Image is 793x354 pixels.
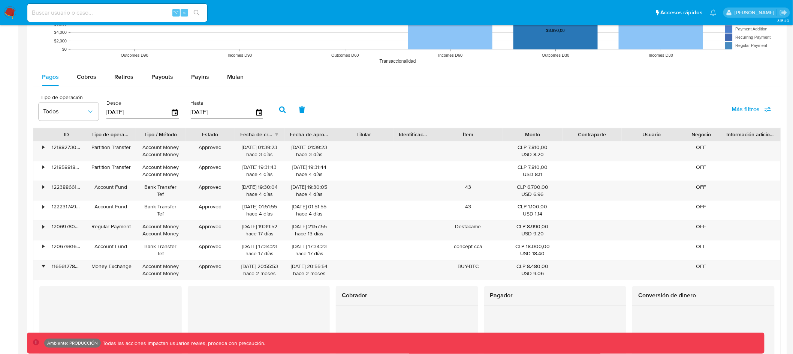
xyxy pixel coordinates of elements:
[780,9,787,17] a: Salir
[27,8,207,18] input: Buscar usuario o caso...
[189,8,204,18] button: search-icon
[710,9,717,16] a: Notificaciones
[777,18,789,24] span: 3.154.0
[173,9,179,16] span: ⌥
[101,340,266,347] p: Todas las acciones impactan usuarios reales, proceda con precaución.
[735,9,777,16] p: diego.assum@mercadolibre.com
[47,342,98,345] p: Ambiente: PRODUCCIÓN
[661,9,703,17] span: Accesos rápidos
[183,9,186,16] span: s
